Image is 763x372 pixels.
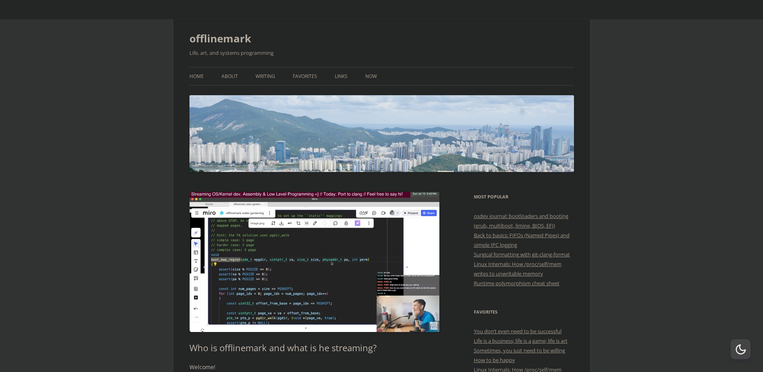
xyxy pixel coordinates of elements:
[365,68,377,85] a: Now
[474,280,560,287] a: Runtime polymorphism cheat sheet
[335,68,348,85] a: Links
[474,307,574,317] h3: Favorites
[189,95,574,172] img: offlinemark
[189,48,574,58] h2: Life, art, and systems programming
[474,260,562,277] a: Linux Internals: How /proc/self/mem writes to unwritable memory
[474,232,570,248] a: Back to basics: FIFOs (Named Pipes) and simple IPC logging
[189,342,440,353] h1: Who is offlinemark and what is he streaming?
[189,29,251,48] a: offlinemark
[474,212,568,229] a: osdev journal: bootloaders and booting (grub, multiboot, limine, BIOS, EFI)
[189,362,440,372] p: Welcome!
[256,68,275,85] a: Writing
[474,251,570,258] a: Surgical formatting with git-clang-format
[293,68,317,85] a: Favorites
[474,356,515,364] a: How to be happy
[221,68,238,85] a: About
[474,328,562,335] a: You don’t even need to be successful
[474,192,574,202] h3: Most Popular
[189,68,204,85] a: Home
[474,347,565,354] a: Sometimes, you just need to be willing
[474,337,568,344] a: Life is a business; life is a game; life is art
